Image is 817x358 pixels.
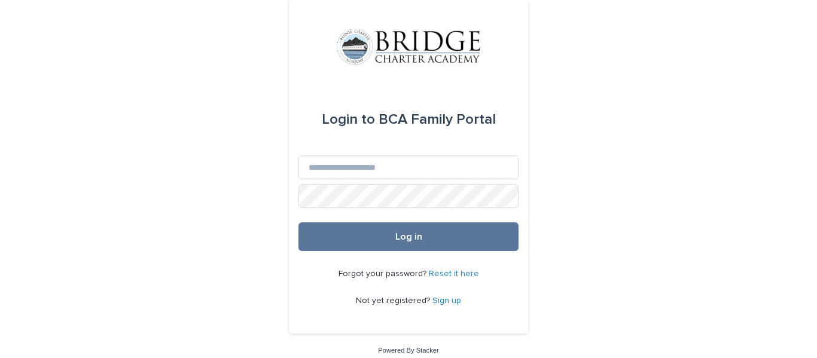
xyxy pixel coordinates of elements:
a: Reset it here [429,270,479,278]
a: Powered By Stacker [378,347,438,354]
button: Log in [298,222,519,251]
img: V1C1m3IdTEidaUdm9Hs0 [337,29,480,65]
span: Log in [395,232,422,241]
span: Not yet registered? [356,296,432,305]
div: BCA Family Portal [322,103,496,136]
a: Sign up [432,296,461,305]
span: Forgot your password? [339,270,429,278]
span: Login to [322,112,375,127]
